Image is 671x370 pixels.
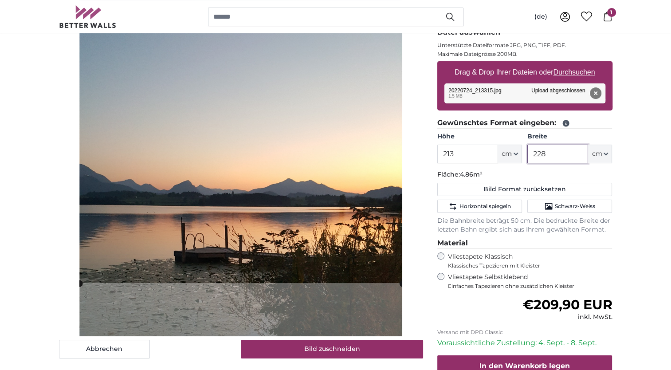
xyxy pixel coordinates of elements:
[437,338,612,348] p: Voraussichtliche Zustellung: 4. Sept. - 8. Sept.
[437,132,522,141] label: Höhe
[448,262,605,269] span: Klassisches Tapezieren mit Kleister
[522,296,612,313] span: €209,90 EUR
[437,183,612,196] button: Bild Format zurücksetzen
[502,150,512,158] span: cm
[437,329,612,336] p: Versand mit DPD Classic
[448,283,612,290] span: Einfaches Tapezieren ohne zusätzlichen Kleister
[437,170,612,179] p: Fläche:
[588,145,612,163] button: cm
[460,170,483,178] span: 4.86m²
[607,8,616,17] span: 1
[448,252,605,269] label: Vliestapete Klassisch
[437,200,522,213] button: Horizontal spiegeln
[555,203,595,210] span: Schwarz-Weiss
[498,145,522,163] button: cm
[527,9,554,25] button: (de)
[437,238,612,249] legend: Material
[437,42,612,49] p: Unterstützte Dateiformate JPG, PNG, TIFF, PDF.
[59,340,150,358] button: Abbrechen
[553,68,595,76] u: Durchsuchen
[59,5,117,28] img: Betterwalls
[479,362,570,370] span: In den Warenkorb legen
[241,340,423,358] button: Bild zuschneiden
[522,313,612,322] div: inkl. MwSt.
[592,150,602,158] span: cm
[451,63,599,81] label: Drag & Drop Ihrer Dateien oder
[459,203,510,210] span: Horizontal spiegeln
[527,200,612,213] button: Schwarz-Weiss
[448,273,612,290] label: Vliestapete Selbstklebend
[437,118,612,129] legend: Gewünschtes Format eingeben:
[527,132,612,141] label: Breite
[437,216,612,234] p: Die Bahnbreite beträgt 50 cm. Die bedruckte Breite der letzten Bahn ergibt sich aus Ihrem gewählt...
[437,51,612,58] p: Maximale Dateigrösse 200MB.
